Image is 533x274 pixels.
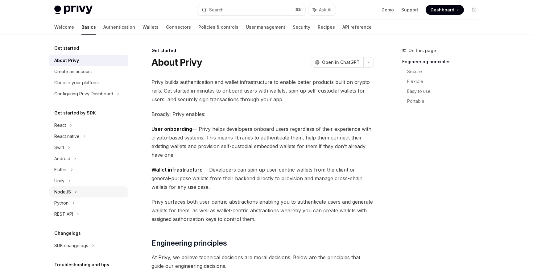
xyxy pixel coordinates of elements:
[151,253,374,270] span: At Privy, we believe technical decisions are moral decisions. Below are the principles that guide...
[54,242,88,249] div: SDK changelogs
[151,78,374,104] span: Privy builds authentication and wallet infrastructure to enable better products built on crypto r...
[401,7,418,13] a: Support
[408,47,436,54] span: On this page
[426,5,464,15] a: Dashboard
[318,20,335,35] a: Recipes
[151,126,192,132] strong: User onboarding
[151,165,374,191] span: — Developers can spin up user-centric wallets from the client or general-purpose wallets from the...
[54,90,113,98] div: Configuring Privy Dashboard
[54,109,96,117] h5: Get started by SDK
[311,57,363,68] button: Open in ChatGPT
[293,20,310,35] a: Security
[431,7,454,13] span: Dashboard
[54,199,68,207] div: Python
[151,110,374,118] span: Broadly, Privy enables:
[308,4,336,15] button: Ask AI
[151,197,374,223] span: Privy surfaces both user-centric abstractions enabling you to authenticate users and generate wal...
[407,96,484,106] a: Portable
[54,155,70,162] div: Android
[54,144,64,151] div: Swift
[54,57,79,64] div: About Privy
[54,133,80,140] div: React native
[54,44,79,52] h5: Get started
[197,4,305,15] button: Search...⌘K
[382,7,394,13] a: Demo
[143,20,159,35] a: Wallets
[81,20,96,35] a: Basics
[54,230,81,237] h5: Changelogs
[246,20,285,35] a: User management
[322,59,360,65] span: Open in ChatGPT
[469,5,479,15] button: Toggle dark mode
[54,166,67,173] div: Flutter
[295,7,302,12] span: ⌘ K
[407,67,484,77] a: Secure
[54,68,92,75] div: Create an account
[407,86,484,96] a: Easy to use
[54,261,109,268] h5: Troubleshooting and tips
[151,238,227,248] span: Engineering principles
[49,77,128,88] a: Choose your platform
[342,20,372,35] a: API reference
[198,20,238,35] a: Policies & controls
[54,6,93,14] img: light logo
[54,188,71,196] div: NodeJS
[103,20,135,35] a: Authentication
[151,48,374,54] div: Get started
[54,79,99,86] div: Choose your platform
[54,177,64,185] div: Unity
[49,55,128,66] a: About Privy
[151,125,374,159] span: — Privy helps developers onboard users regardless of their experience with crypto-based systems. ...
[49,66,128,77] a: Create an account
[54,20,74,35] a: Welcome
[151,57,202,68] h1: About Privy
[209,6,226,14] div: Search...
[151,167,203,173] strong: Wallet infrastructure
[319,7,331,13] span: Ask AI
[402,57,484,67] a: Engineering principles
[407,77,484,86] a: Flexible
[166,20,191,35] a: Connectors
[54,122,66,129] div: React
[54,210,73,218] div: REST API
